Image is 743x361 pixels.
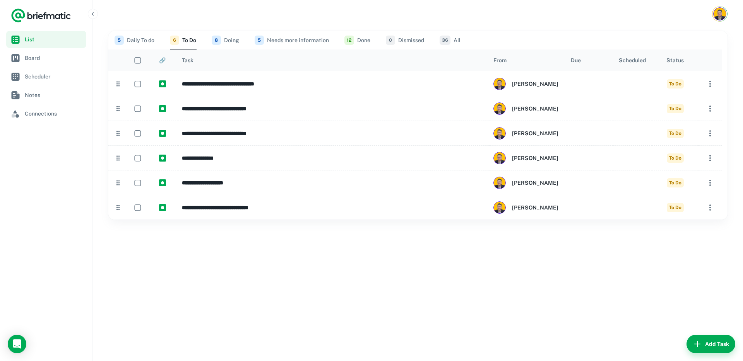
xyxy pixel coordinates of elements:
[493,201,558,214] div: Alvin Cruz
[159,130,166,137] img: https://app.briefmatic.com/assets/integrations/manual.png
[667,203,684,212] span: To Do
[159,155,166,162] img: https://app.briefmatic.com/assets/integrations/manual.png
[493,102,506,115] img: ACg8ocKIIAGPgim3zMkZKKPm-tQtE1uNqt4fkOz9DYOXDCiN0GSbZPo=s96-c
[6,31,86,48] a: List
[493,177,558,189] div: Alvin Cruz
[170,36,179,45] span: 6
[440,31,461,49] button: All
[493,152,506,164] img: ACg8ocKIIAGPgim3zMkZKKPm-tQtE1uNqt4fkOz9DYOXDCiN0GSbZPo=s96-c
[182,57,193,63] div: Task
[571,57,581,63] div: Due
[159,179,166,186] img: https://app.briefmatic.com/assets/integrations/manual.png
[159,80,166,87] img: https://app.briefmatic.com/assets/integrations/manual.png
[25,72,83,81] span: Scheduler
[212,31,239,49] button: Doing
[666,57,684,63] div: Status
[512,129,558,138] h6: [PERSON_NAME]
[212,36,221,45] span: 8
[493,127,506,140] img: ACg8ocKIIAGPgim3zMkZKKPm-tQtE1uNqt4fkOz9DYOXDCiN0GSbZPo=s96-c
[6,68,86,85] a: Scheduler
[667,153,684,163] span: To Do
[667,178,684,187] span: To Do
[386,36,395,45] span: 0
[6,105,86,122] a: Connections
[493,177,506,189] img: ACg8ocKIIAGPgim3zMkZKKPm-tQtE1uNqt4fkOz9DYOXDCiN0GSbZPo=s96-c
[6,87,86,104] a: Notes
[493,201,506,214] img: ACg8ocKIIAGPgim3zMkZKKPm-tQtE1uNqt4fkOz9DYOXDCiN0GSbZPo=s96-c
[493,57,507,63] div: From
[8,335,26,353] div: Load Chat
[512,203,558,212] h6: [PERSON_NAME]
[115,36,124,45] span: 5
[667,129,684,138] span: To Do
[344,36,354,45] span: 12
[493,127,558,140] div: Alvin Cruz
[159,105,166,112] img: https://app.briefmatic.com/assets/integrations/manual.png
[25,109,83,118] span: Connections
[493,102,558,115] div: Alvin Cruz
[25,54,83,62] span: Board
[440,36,450,45] span: 36
[493,78,558,90] div: Alvin Cruz
[512,179,558,187] h6: [PERSON_NAME]
[512,104,558,113] h6: [PERSON_NAME]
[667,79,684,89] span: To Do
[344,31,370,49] button: Done
[493,152,558,164] div: Alvin Cruz
[619,57,646,63] div: Scheduled
[255,36,264,45] span: 5
[11,8,71,23] a: Logo
[6,49,86,66] a: Board
[512,154,558,162] h6: [PERSON_NAME]
[159,57,166,63] div: 🔗
[713,7,726,20] img: Alvin Cruz
[512,80,558,88] h6: [PERSON_NAME]
[25,35,83,44] span: List
[687,335,735,353] button: Add Task
[712,6,728,22] button: Account button
[386,31,424,49] button: Dismissed
[170,31,196,49] button: To Do
[493,78,506,90] img: ACg8ocKIIAGPgim3zMkZKKPm-tQtE1uNqt4fkOz9DYOXDCiN0GSbZPo=s96-c
[255,31,329,49] button: Needs more information
[115,31,154,49] button: Daily To do
[667,104,684,113] span: To Do
[159,204,166,211] img: https://app.briefmatic.com/assets/integrations/manual.png
[25,91,83,99] span: Notes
